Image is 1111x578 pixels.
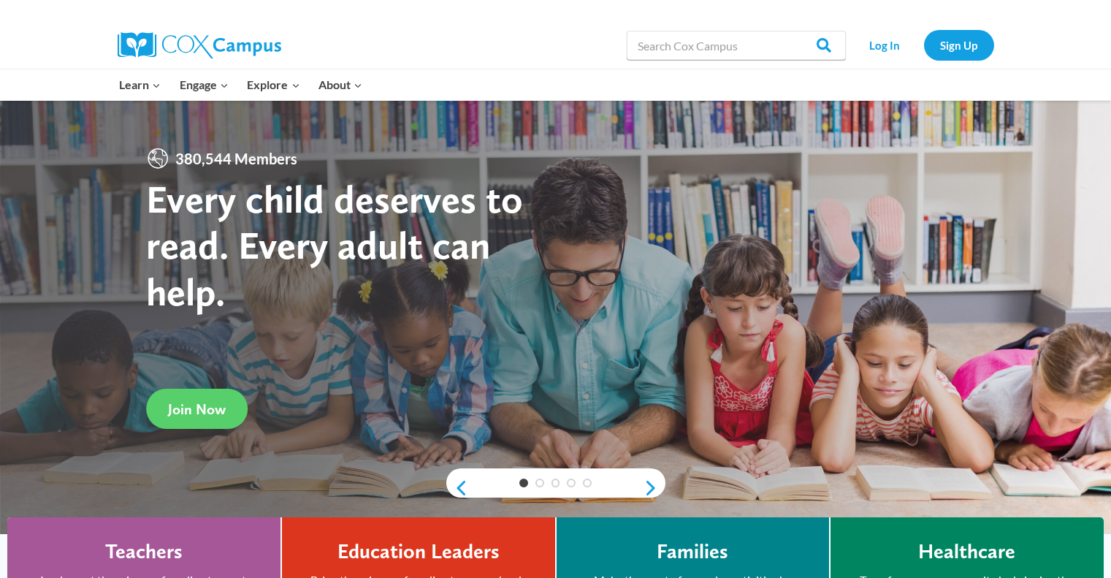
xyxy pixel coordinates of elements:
[105,539,183,564] h4: Teachers
[247,75,299,94] span: Explore
[583,479,592,487] a: 5
[146,389,248,429] a: Join Now
[567,479,576,487] a: 4
[924,30,994,60] a: Sign Up
[119,75,161,94] span: Learn
[118,32,281,58] img: Cox Campus
[551,479,560,487] a: 3
[168,400,226,418] span: Join Now
[627,31,846,60] input: Search Cox Campus
[853,30,994,60] nav: Secondary Navigation
[318,75,362,94] span: About
[853,30,917,60] a: Log In
[337,539,500,564] h4: Education Leaders
[657,539,728,564] h4: Families
[169,147,303,170] span: 380,544 Members
[644,479,665,497] a: next
[146,175,523,315] strong: Every child deserves to read. Every adult can help.
[110,69,372,100] nav: Primary Navigation
[918,539,1015,564] h4: Healthcare
[446,474,665,503] div: content slider buttons
[519,479,528,487] a: 1
[446,479,468,497] a: previous
[180,75,229,94] span: Engage
[535,479,544,487] a: 2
